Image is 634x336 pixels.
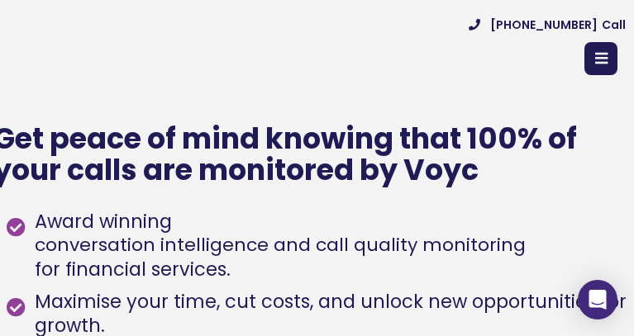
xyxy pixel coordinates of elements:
[578,280,617,319] div: Open Intercom Messenger
[469,19,626,31] a: [PHONE_NUMBER]Call
[8,17,309,85] img: voyc-full-logo
[602,17,626,33] a: Call
[35,234,526,258] h1: conversation intelligence and call quality monitoring
[31,210,526,282] span: Award winning for financial services.
[490,19,626,31] span: [PHONE_NUMBER]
